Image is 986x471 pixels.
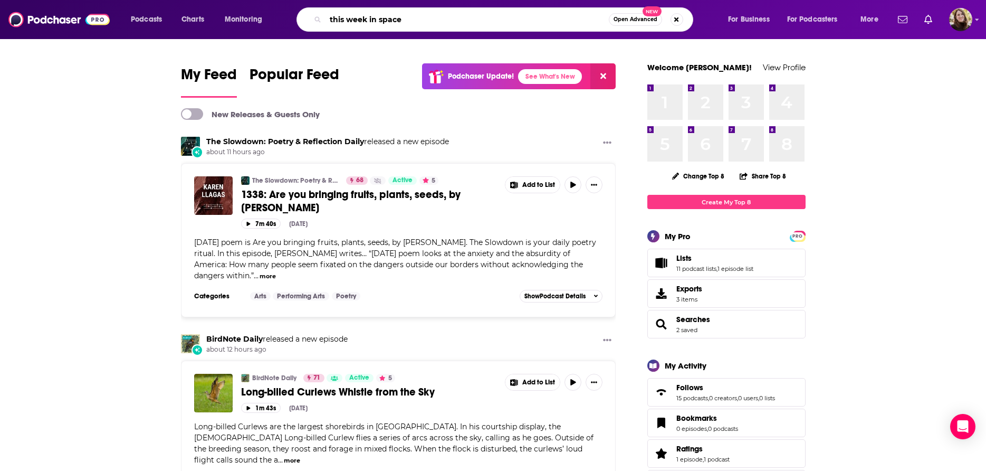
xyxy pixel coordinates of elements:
[284,456,300,465] button: more
[241,219,281,229] button: 7m 40s
[303,374,324,382] a: 71
[721,11,783,28] button: open menu
[676,456,703,463] a: 1 episode
[676,444,730,454] a: Ratings
[206,334,348,344] h3: released a new episode
[614,17,657,22] span: Open Advanced
[676,253,753,263] a: Lists
[676,444,703,454] span: Ratings
[505,374,560,390] button: Show More Button
[273,292,329,300] a: Performing Arts
[716,265,717,272] span: ,
[194,176,233,215] img: 1338: Are you bringing fruits, plants, seeds, by Karen Llagas
[194,374,233,412] a: Long-billed Curlews Whistle from the Sky
[676,413,717,423] span: Bookmarks
[676,394,708,402] a: 15 podcasts
[181,334,200,353] img: BirdNote Daily
[520,290,603,303] button: ShowPodcast Details
[313,373,320,383] span: 71
[194,292,242,300] h3: Categories
[181,65,237,98] a: My Feed
[192,146,203,158] div: New Episode
[8,10,110,30] img: Podchaser - Follow, Share and Rate Podcasts
[643,6,662,16] span: New
[349,373,369,383] span: Active
[522,379,555,387] span: Add to List
[708,425,738,432] a: 0 podcasts
[647,409,806,437] span: Bookmarks
[717,265,753,272] a: 1 episode list
[241,374,250,382] img: BirdNote Daily
[586,374,602,391] button: Show More Button
[393,175,413,186] span: Active
[326,11,609,28] input: Search podcasts, credits, & more...
[647,249,806,277] span: Lists
[260,272,276,281] button: more
[241,385,435,399] span: Long-billed Curlews Whistle from the Sky
[676,425,707,432] a: 0 episodes
[676,284,702,294] span: Exports
[278,455,283,465] span: ...
[599,137,616,150] button: Show More Button
[676,296,702,303] span: 3 items
[676,265,716,272] a: 11 podcast lists
[241,385,497,399] a: Long-billed Curlews Whistle from the Sky
[241,176,250,185] a: The Slowdown: Poetry & Reflection Daily
[332,292,360,300] a: Poetry
[505,177,560,193] button: Show More Button
[791,232,804,240] a: PRO
[241,188,461,214] span: 1338: Are you bringing fruits, plants, seeds, by [PERSON_NAME]
[241,188,497,214] a: 1338: Are you bringing fruits, plants, seeds, by [PERSON_NAME]
[586,176,602,193] button: Show More Button
[518,69,582,84] a: See What's New
[949,8,972,31] img: User Profile
[524,293,586,300] span: Show Podcast Details
[206,334,263,344] a: BirdNote Daily
[647,439,806,468] span: Ratings
[647,62,752,72] a: Welcome [PERSON_NAME]!
[192,344,203,356] div: New Episode
[206,137,364,146] a: The Slowdown: Poetry & Reflection Daily
[763,62,806,72] a: View Profile
[241,403,281,413] button: 1m 43s
[703,456,704,463] span: ,
[225,12,262,27] span: Monitoring
[252,176,339,185] a: The Slowdown: Poetry & Reflection Daily
[759,394,775,402] a: 0 lists
[665,361,706,371] div: My Activity
[289,404,308,412] div: [DATE]
[651,446,672,461] a: Ratings
[131,12,162,27] span: Podcasts
[676,326,697,334] a: 2 saved
[448,72,514,81] p: Podchaser Update!
[651,416,672,430] a: Bookmarks
[737,394,738,402] span: ,
[676,315,710,324] span: Searches
[853,11,892,28] button: open menu
[704,456,730,463] a: 1 podcast
[181,12,204,27] span: Charts
[676,413,738,423] a: Bookmarks
[522,181,555,189] span: Add to List
[676,383,775,392] a: Follows
[181,137,200,156] img: The Slowdown: Poetry & Reflection Daily
[707,425,708,432] span: ,
[666,169,731,183] button: Change Top 8
[708,394,709,402] span: ,
[647,195,806,209] a: Create My Top 8
[894,11,912,29] a: Show notifications dropdown
[356,175,363,186] span: 68
[787,12,838,27] span: For Podcasters
[250,65,339,90] span: Popular Feed
[217,11,276,28] button: open menu
[860,12,878,27] span: More
[950,414,975,439] div: Open Intercom Messenger
[206,137,449,147] h3: released a new episode
[346,176,368,185] a: 68
[252,374,296,382] a: BirdNote Daily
